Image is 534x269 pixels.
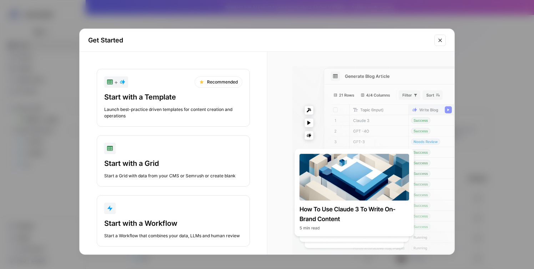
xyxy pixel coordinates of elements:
button: +RecommendedStart with a TemplateLaunch best-practice driven templates for content creation and o... [97,69,250,127]
button: Start with a GridStart a Grid with data from your CMS or Semrush or create blank [97,135,250,187]
div: Start with a Workflow [104,218,242,228]
h2: Get Started [88,35,430,45]
div: Start a Workflow that combines your data, LLMs and human review [104,233,242,239]
button: Start with a WorkflowStart a Workflow that combines your data, LLMs and human review [97,195,250,247]
button: Close modal [434,35,446,46]
div: + [107,78,125,86]
div: Recommended [195,76,242,88]
div: Start with a Grid [104,158,242,168]
div: Start with a Template [104,92,242,102]
div: Launch best-practice driven templates for content creation and operations [104,106,242,119]
div: Start a Grid with data from your CMS or Semrush or create blank [104,173,242,179]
